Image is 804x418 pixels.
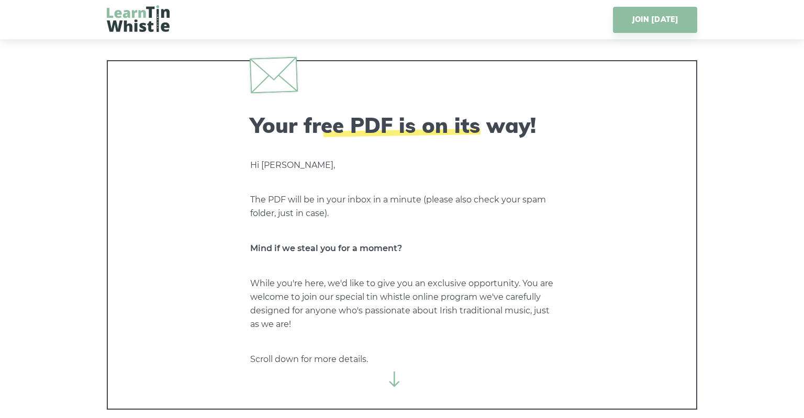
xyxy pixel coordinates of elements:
h2: Your free PDF is on its way! [250,112,554,138]
p: Scroll down for more details. [250,353,554,366]
p: While you're here, we'd like to give you an exclusive opportunity. You are welcome to join our sp... [250,277,554,331]
img: envelope.svg [250,57,298,93]
strong: Mind if we steal you for a moment? [250,243,402,253]
p: Hi [PERSON_NAME], [250,159,554,172]
a: JOIN [DATE] [613,7,697,33]
p: The PDF will be in your inbox in a minute (please also check your spam folder, just in case). [250,193,554,220]
img: LearnTinWhistle.com [107,5,170,32]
